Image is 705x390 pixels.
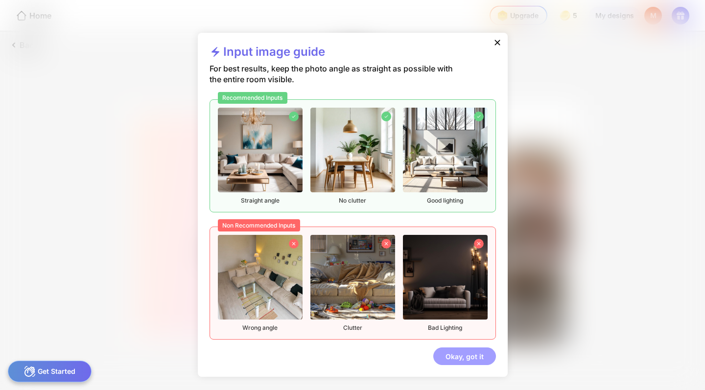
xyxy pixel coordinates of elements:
[310,235,395,320] img: nonrecommendedImageFurnished2.png
[218,92,288,104] div: Recommended Inputs
[210,45,325,63] div: Input image guide
[8,361,92,382] div: Get Started
[403,235,488,331] div: Bad Lighting
[218,235,303,320] img: nonrecommendedImageFurnished1.png
[403,235,488,320] img: nonrecommendedImageFurnished3.png
[218,108,303,204] div: Straight angle
[403,108,488,192] img: recommendedImageFurnished3.png
[218,235,303,331] div: Wrong angle
[210,63,465,99] div: For best results, keep the photo angle as straight as possible with the entire room visible.
[310,235,395,331] div: Clutter
[403,108,488,204] div: Good lighting
[218,108,303,192] img: recommendedImageFurnished1.png
[433,347,496,365] div: Okay, got it
[310,108,395,204] div: No clutter
[218,219,301,231] div: Non Recommended Inputs
[310,108,395,192] img: recommendedImageFurnished2.png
